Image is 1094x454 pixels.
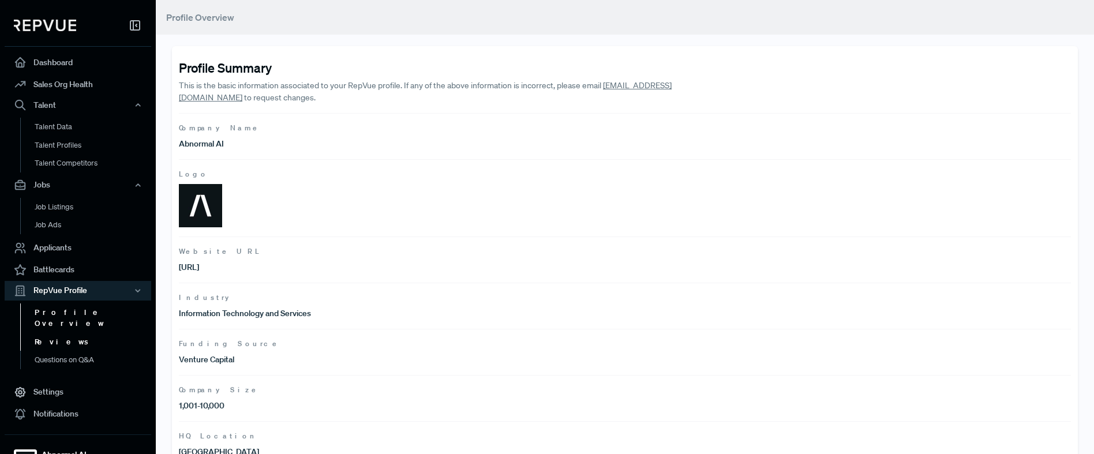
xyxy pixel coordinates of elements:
a: Sales Org Health [5,73,151,95]
button: RepVue Profile [5,281,151,301]
a: Talent Competitors [20,154,167,172]
p: Venture Capital [179,354,625,366]
span: Funding Source [179,339,1071,349]
p: 1,001-10,000 [179,400,625,412]
a: Applicants [5,237,151,259]
a: Job Listings [20,198,167,216]
a: Notifications [5,403,151,425]
p: Information Technology and Services [179,307,625,320]
a: Reviews [20,333,167,351]
img: RepVue [14,20,76,31]
a: Profile Overview [20,303,167,333]
a: Settings [5,381,151,403]
a: Questions on Q&A [20,351,167,369]
p: Abnormal AI [179,138,625,150]
span: Website URL [179,246,1071,257]
span: Company Name [179,123,1071,133]
a: Talent Data [20,118,167,136]
span: Company Size [179,385,1071,395]
span: HQ Location [179,431,1071,441]
button: Jobs [5,175,151,195]
a: Battlecards [5,259,151,281]
p: [URL] [179,261,625,273]
a: Talent Profiles [20,136,167,155]
p: This is the basic information associated to your RepVue profile. If any of the above information ... [179,80,714,104]
h4: Profile Summary [179,60,1071,75]
a: Dashboard [5,51,151,73]
a: Job Ads [20,216,167,234]
span: Industry [179,292,1071,303]
img: Logo [179,184,222,227]
span: Logo [179,169,1071,179]
span: Profile Overview [166,12,234,23]
button: Talent [5,95,151,115]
